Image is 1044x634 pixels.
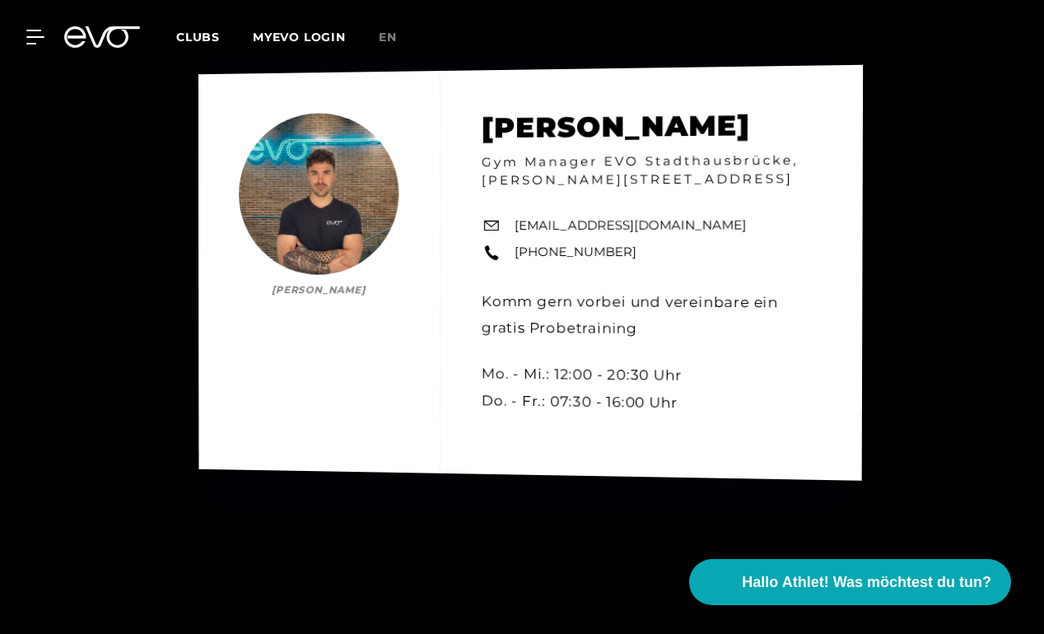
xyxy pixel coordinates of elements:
[379,28,417,47] a: en
[379,30,397,44] span: en
[176,29,253,44] a: Clubs
[742,571,991,594] span: Hallo Athlet! Was möchtest du tun?
[176,30,220,44] span: Clubs
[689,559,1011,605] button: Hallo Athlet! Was möchtest du tun?
[515,243,636,262] a: [PHONE_NUMBER]
[515,216,747,235] a: [EMAIL_ADDRESS][DOMAIN_NAME]
[253,30,346,44] a: MYEVO LOGIN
